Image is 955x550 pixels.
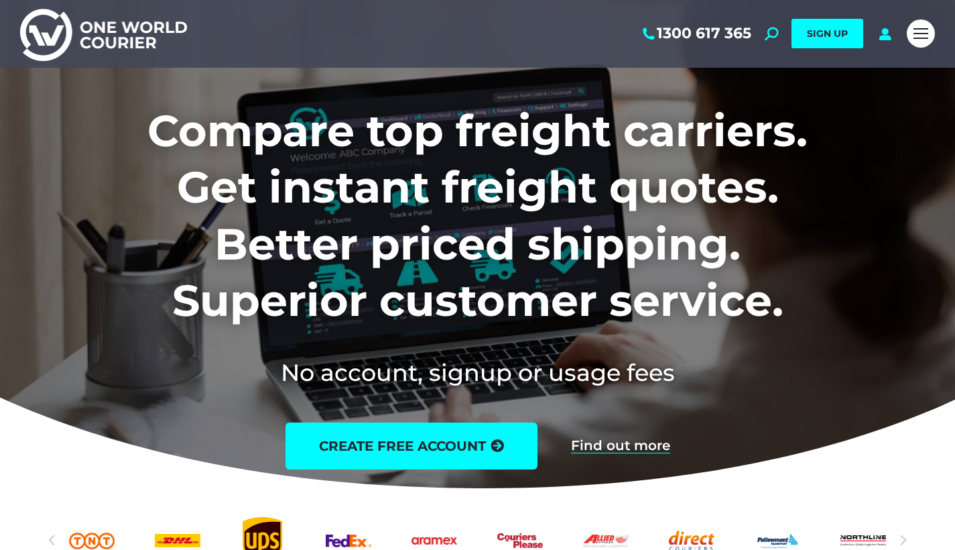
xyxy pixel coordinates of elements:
[20,7,187,61] img: One World Courier
[59,356,896,389] h2: No account, signup or usage fees
[807,27,848,40] span: SIGN UP
[59,103,896,329] h1: Compare top freight carriers. Get instant freight quotes. Better priced shipping. Superior custom...
[791,19,863,48] a: SIGN UP
[285,423,537,470] a: create free account
[640,25,751,42] a: 1300 617 365
[907,19,935,48] a: Mobile menu icon
[571,439,670,453] a: Find out more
